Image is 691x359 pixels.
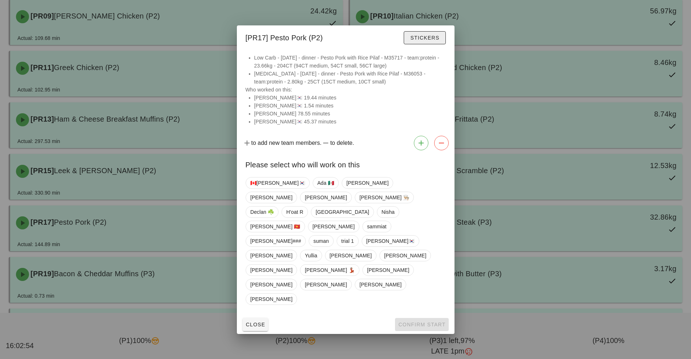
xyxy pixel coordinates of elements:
span: Ada 🇲🇽 [317,178,334,188]
span: Close [246,322,266,327]
li: [PERSON_NAME] 78.55 minutes [254,110,446,118]
span: H'oat R [286,207,303,217]
span: [PERSON_NAME] [250,265,292,276]
span: [PERSON_NAME] [305,192,347,203]
span: Yullia [305,250,317,261]
div: Please select who will work on this [237,153,455,174]
li: [PERSON_NAME]🇰🇷 1.54 minutes [254,102,446,110]
div: to add new team members. to delete. [237,133,455,153]
span: [PERSON_NAME] [250,279,292,290]
span: Nisha [381,207,394,217]
span: Declan ☘️ [250,207,274,217]
span: [PERSON_NAME] 💃🏽 [305,265,355,276]
li: [MEDICAL_DATA] - [DATE] - dinner - Pesto Pork with Rice Pilaf - M36053 - team:protein - 2.80kg - ... [254,70,446,86]
span: [PERSON_NAME] [250,192,292,203]
span: [PERSON_NAME] [384,250,426,261]
span: [PERSON_NAME] 👨🏼‍🍳 [359,192,409,203]
span: Stickers [410,35,439,41]
span: [PERSON_NAME] [359,279,401,290]
button: Stickers [404,31,445,44]
span: [GEOGRAPHIC_DATA] [316,207,369,217]
div: [PR17] Pesto Pork (P2) [237,25,455,48]
li: Low Carb - [DATE] - dinner - Pesto Pork with Rice Pilaf - M35717 - team:protein - 23.66kg - 204CT... [254,54,446,70]
span: [PERSON_NAME]🇰🇷 [366,236,415,246]
span: trial 1 [341,236,354,246]
div: Who worked on this: [237,54,455,133]
span: 🇨🇦[PERSON_NAME]🇰🇷 [250,178,305,188]
span: suman [313,236,329,246]
span: [PERSON_NAME]### [250,236,301,246]
span: sammiat [367,221,386,232]
span: [PERSON_NAME] 🇻🇳 [250,221,300,232]
span: [PERSON_NAME] [250,294,292,305]
span: [PERSON_NAME] [250,250,292,261]
li: [PERSON_NAME]🇰🇷 19.44 minutes [254,94,446,102]
span: [PERSON_NAME] [329,250,371,261]
button: Close [243,318,268,331]
span: [PERSON_NAME] [346,178,388,188]
li: [PERSON_NAME]🇰🇷 45.37 minutes [254,118,446,126]
span: [PERSON_NAME] [367,265,409,276]
span: [PERSON_NAME] [312,221,354,232]
span: [PERSON_NAME] [305,279,347,290]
